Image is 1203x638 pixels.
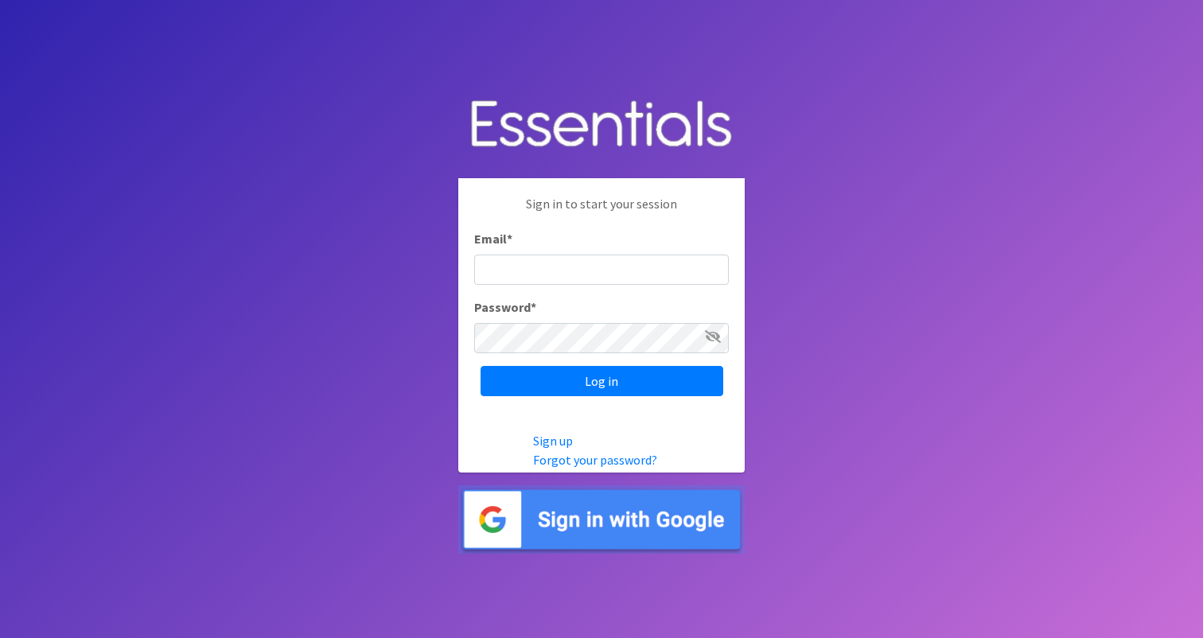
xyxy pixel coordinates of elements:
[458,485,745,554] img: Sign in with Google
[531,299,536,315] abbr: required
[481,366,723,396] input: Log in
[474,298,536,317] label: Password
[474,229,512,248] label: Email
[507,231,512,247] abbr: required
[533,452,657,468] a: Forgot your password?
[474,194,729,229] p: Sign in to start your session
[533,433,573,449] a: Sign up
[458,84,745,166] img: Human Essentials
